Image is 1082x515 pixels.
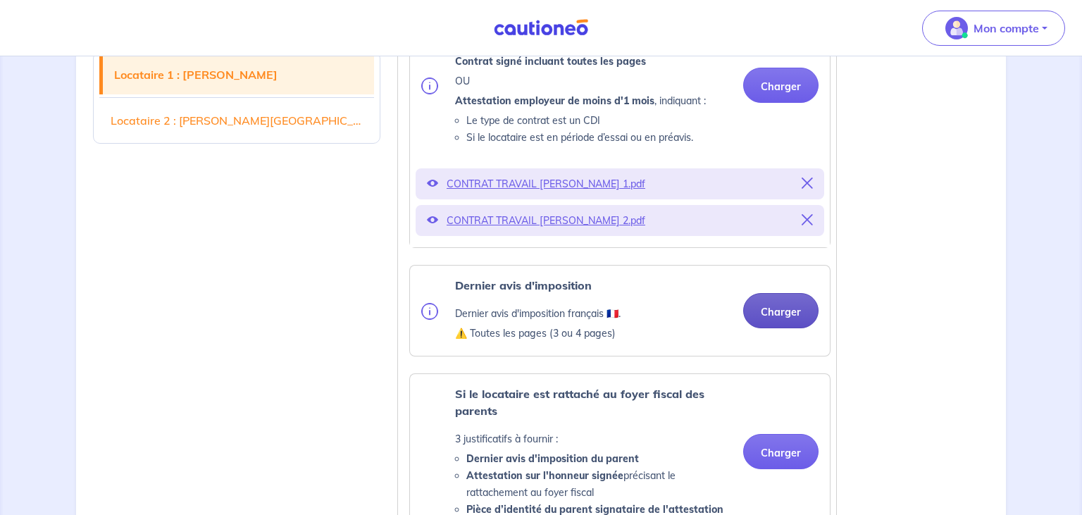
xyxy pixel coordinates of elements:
[427,174,438,194] button: Voir
[466,129,706,146] li: Si le locataire est en période d’essai ou en préavis.
[103,55,374,94] a: Locataire 1 : [PERSON_NAME]
[802,174,813,194] button: Supprimer
[802,211,813,230] button: Supprimer
[455,278,592,292] strong: Dernier avis d'imposition
[488,19,594,37] img: Cautioneo
[466,467,732,501] li: précisant le rattachement au foyer fiscal
[466,112,706,129] li: Le type de contrat est un CDI
[743,293,819,328] button: Charger
[421,77,438,94] img: info.svg
[466,469,623,482] strong: Attestation sur l'honneur signée
[409,13,831,248] div: categoryName: employment-contract, userCategory: cdi
[455,430,732,447] p: 3 justificatifs à fournir :
[974,20,1039,37] p: Mon compte
[455,387,704,418] strong: Si le locataire est rattaché au foyer fiscal des parents
[455,73,706,89] p: OU
[447,211,793,230] p: CONTRAT TRAVAIL [PERSON_NAME] 2.pdf
[455,325,621,342] p: ⚠️ Toutes les pages (3 ou 4 pages)
[455,92,706,109] p: , indiquant :
[447,174,793,194] p: CONTRAT TRAVAIL [PERSON_NAME] 1.pdf
[409,265,831,356] div: categoryName: tax-assessment, userCategory: cdi
[922,11,1065,46] button: illu_account_valid_menu.svgMon compte
[743,68,819,103] button: Charger
[421,303,438,320] img: info.svg
[455,305,621,322] p: Dernier avis d'imposition français 🇫🇷.
[455,94,654,107] strong: Attestation employeur de moins d'1 mois
[455,55,646,68] strong: Contrat signé incluant toutes les pages
[743,434,819,469] button: Charger
[945,17,968,39] img: illu_account_valid_menu.svg
[427,211,438,230] button: Voir
[99,101,374,140] a: Locataire 2 : [PERSON_NAME][GEOGRAPHIC_DATA][PERSON_NAME]
[466,452,639,465] strong: Dernier avis d'imposition du parent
